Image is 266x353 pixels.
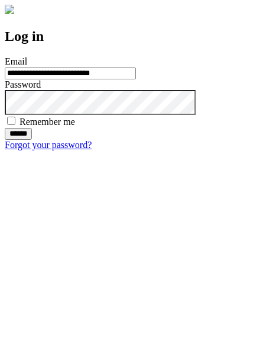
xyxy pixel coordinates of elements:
label: Remember me [20,117,75,127]
h2: Log in [5,28,261,44]
label: Password [5,79,41,89]
img: logo-4e3dc11c47720685a147b03b5a06dd966a58ff35d612b21f08c02c0306f2b779.png [5,5,14,14]
a: Forgot your password? [5,140,92,150]
label: Email [5,56,27,66]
